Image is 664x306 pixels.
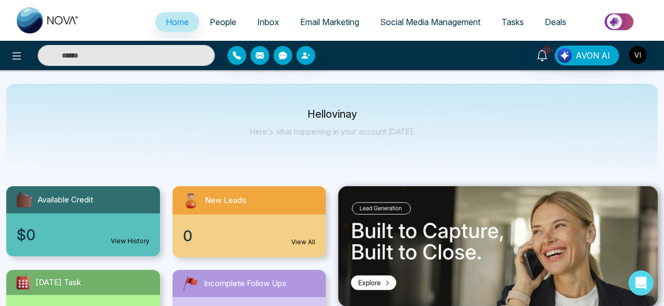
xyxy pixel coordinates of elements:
[557,48,572,63] img: Lead Flow
[290,12,370,32] a: Email Marketing
[555,46,619,65] button: AVON AI
[166,186,333,257] a: New Leads0View All
[576,49,610,62] span: AVON AI
[491,12,534,32] a: Tasks
[247,12,290,32] a: Inbox
[199,12,247,32] a: People
[250,110,415,119] p: Hello vinay
[15,274,31,291] img: todayTask.svg
[530,46,555,64] a: 10+
[205,195,246,207] span: New Leads
[17,7,79,33] img: Nova CRM Logo
[501,17,524,27] span: Tasks
[291,237,315,247] a: View All
[210,17,236,27] span: People
[111,236,150,246] a: View History
[542,46,552,55] span: 10+
[204,278,287,290] span: Incomplete Follow Ups
[17,224,36,246] span: $0
[300,17,359,27] span: Email Marketing
[370,12,491,32] a: Social Media Management
[155,12,199,32] a: Home
[629,46,647,64] img: User Avatar
[181,274,200,293] img: followUps.svg
[183,225,192,247] span: 0
[181,190,201,210] img: newLeads.svg
[545,17,566,27] span: Deals
[36,277,81,289] span: [DATE] Task
[534,12,577,32] a: Deals
[582,10,658,33] img: Market-place.gif
[257,17,279,27] span: Inbox
[38,194,93,206] span: Available Credit
[380,17,480,27] span: Social Media Management
[628,270,654,296] div: Open Intercom Messenger
[15,190,33,209] img: availableCredit.svg
[166,17,189,27] span: Home
[250,127,415,136] p: Here's what happening in your account [DATE].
